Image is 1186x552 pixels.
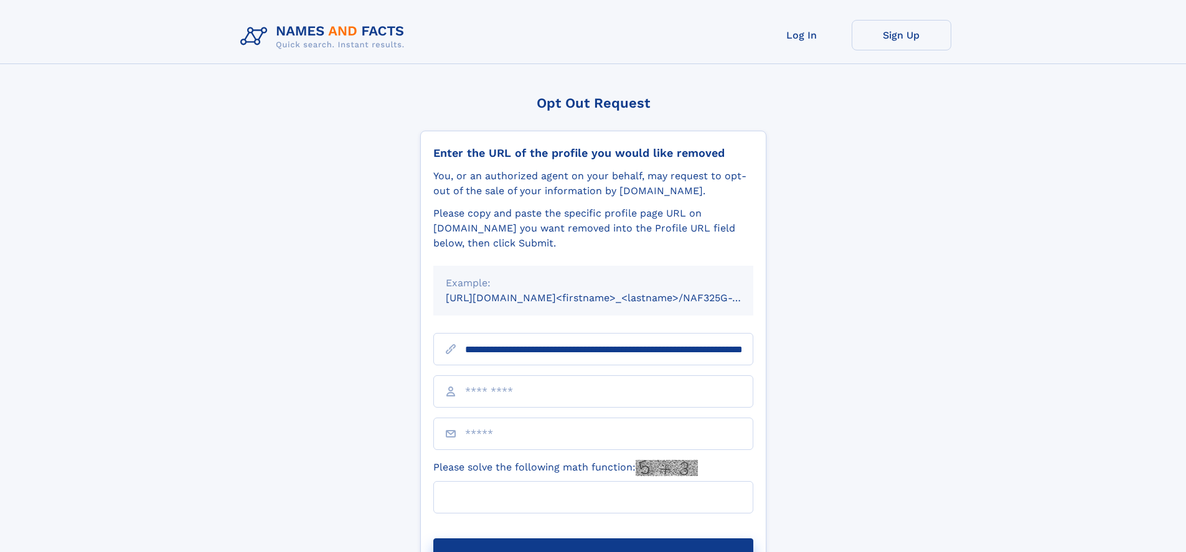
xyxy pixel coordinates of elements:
[852,20,951,50] a: Sign Up
[433,146,753,160] div: Enter the URL of the profile you would like removed
[235,20,415,54] img: Logo Names and Facts
[433,460,698,476] label: Please solve the following math function:
[752,20,852,50] a: Log In
[420,95,766,111] div: Opt Out Request
[446,276,741,291] div: Example:
[446,292,777,304] small: [URL][DOMAIN_NAME]<firstname>_<lastname>/NAF325G-xxxxxxxx
[433,206,753,251] div: Please copy and paste the specific profile page URL on [DOMAIN_NAME] you want removed into the Pr...
[433,169,753,199] div: You, or an authorized agent on your behalf, may request to opt-out of the sale of your informatio...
